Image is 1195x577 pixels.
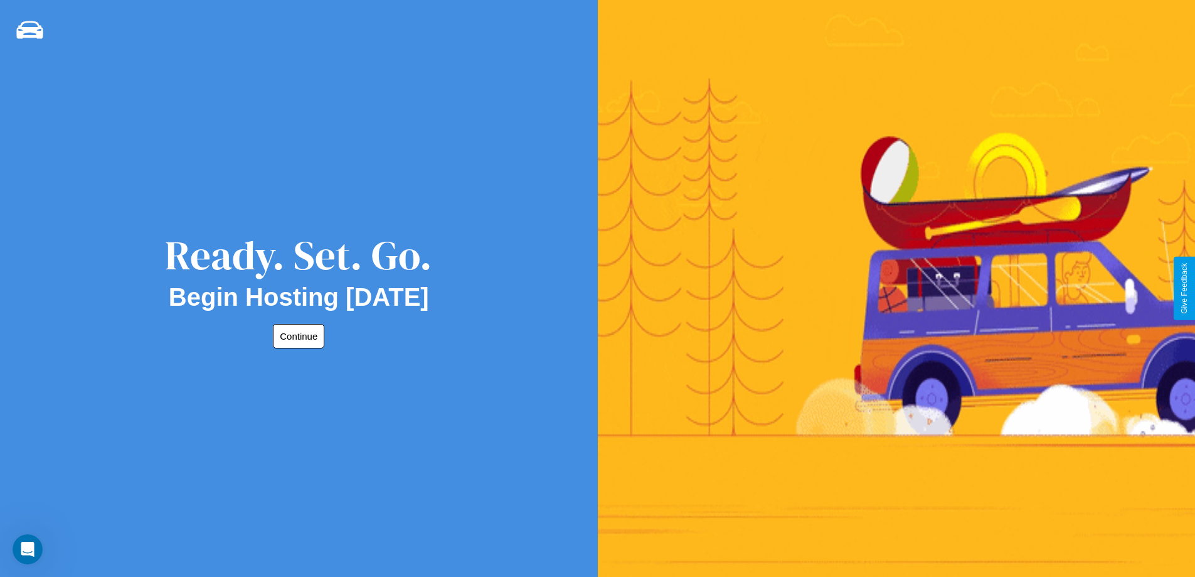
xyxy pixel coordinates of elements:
[273,324,324,348] button: Continue
[169,283,429,311] h2: Begin Hosting [DATE]
[1180,263,1189,314] div: Give Feedback
[13,534,43,564] iframe: Intercom live chat
[165,227,432,283] div: Ready. Set. Go.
